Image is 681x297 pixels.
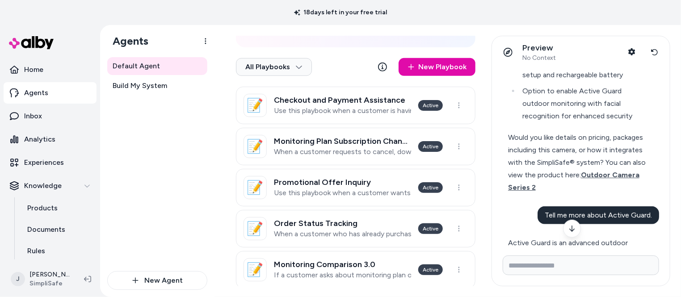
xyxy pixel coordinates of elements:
[9,36,54,49] img: alby Logo
[4,152,97,173] a: Experiences
[4,59,97,80] a: Home
[274,178,411,187] h3: Promotional Offer Inquiry
[236,58,312,76] button: All Playbooks
[244,135,267,158] div: 📝
[5,265,77,293] button: J[PERSON_NAME]SimpliSafe
[244,94,267,117] div: 📝
[18,219,97,240] a: Documents
[418,264,443,275] div: Active
[418,100,443,111] div: Active
[244,176,267,199] div: 📝
[18,240,97,262] a: Rules
[274,147,411,156] p: When a customer requests to cancel, downgrade, upgrade, suspend or change their monitoring plan s...
[274,260,411,269] h3: Monitoring Comparison 3.0
[236,169,475,206] a: 📝Promotional Offer InquiryUse this playbook when a customer wants to know how to get the best dea...
[418,223,443,234] div: Active
[399,58,475,76] a: New Playbook
[545,211,652,219] span: Tell me more about Active Guard.
[105,34,148,48] h1: Agents
[24,134,55,145] p: Analytics
[27,246,45,256] p: Rules
[27,203,58,213] p: Products
[274,137,411,146] h3: Monitoring Plan Subscription Change
[244,217,267,240] div: 📝
[503,255,659,275] input: Write your prompt here
[4,129,97,150] a: Analytics
[508,131,646,194] div: Would you like details on pricing, packages including this camera, or how it integrates with the ...
[24,88,48,98] p: Agents
[236,251,475,289] a: 📝Monitoring Comparison 3.0If a customer asks about monitoring plan options, what monitoring plans...
[18,197,97,219] a: Products
[24,64,43,75] p: Home
[274,106,411,115] p: Use this playbook when a customer is having trouble completing the checkout process to purchase t...
[522,43,556,53] p: Preview
[107,77,207,95] a: Build My System
[236,128,475,165] a: 📝Monitoring Plan Subscription ChangeWhen a customer requests to cancel, downgrade, upgrade, suspe...
[11,272,25,286] span: J
[289,8,393,17] p: 18 days left in your free trial
[244,258,267,281] div: 📝
[4,105,97,127] a: Inbox
[107,271,207,290] button: New Agent
[4,175,97,197] button: Knowledge
[274,219,411,228] h3: Order Status Tracking
[245,63,303,71] span: All Playbooks
[274,188,411,197] p: Use this playbook when a customer wants to know how to get the best deal or promo available.
[418,182,443,193] div: Active
[520,85,646,122] li: Option to enable Active Guard outdoor monitoring with facial recognition for enhanced security
[24,157,64,168] p: Experiences
[4,82,97,104] a: Agents
[113,80,167,91] span: Build My System
[236,87,475,124] a: 📝Checkout and Payment AssistanceUse this playbook when a customer is having trouble completing th...
[520,56,646,81] li: Easy DIY installation with wireless setup and rechargeable battery
[29,279,70,288] span: SimpliSafe
[236,210,475,247] a: 📝Order Status TrackingWhen a customer who has already purchased a system wants to track or change...
[418,141,443,152] div: Active
[522,54,556,62] span: No Context
[274,230,411,238] p: When a customer who has already purchased a system wants to track or change the status of their e...
[27,224,65,235] p: Documents
[24,180,62,191] p: Knowledge
[274,96,411,105] h3: Checkout and Payment Assistance
[107,57,207,75] a: Default Agent
[113,61,160,71] span: Default Agent
[274,271,411,280] p: If a customer asks about monitoring plan options, what monitoring plans are available, or monitor...
[24,111,42,121] p: Inbox
[29,270,70,279] p: [PERSON_NAME]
